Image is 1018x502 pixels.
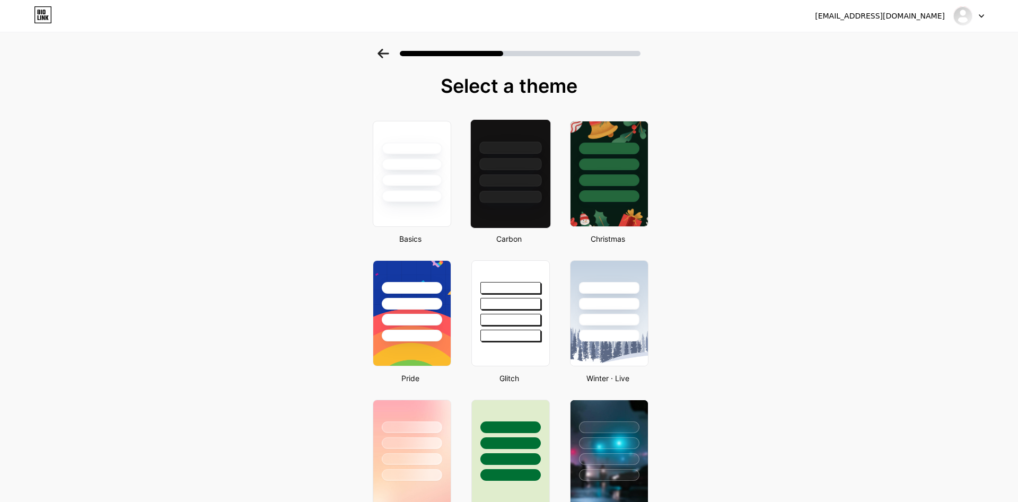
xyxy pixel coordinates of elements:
[468,233,550,244] div: Carbon
[368,75,650,96] div: Select a theme
[370,233,451,244] div: Basics
[815,11,945,22] div: [EMAIL_ADDRESS][DOMAIN_NAME]
[567,233,648,244] div: Christmas
[370,373,451,384] div: Pride
[567,373,648,384] div: Winter · Live
[953,6,973,26] img: listanimesvf
[468,373,550,384] div: Glitch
